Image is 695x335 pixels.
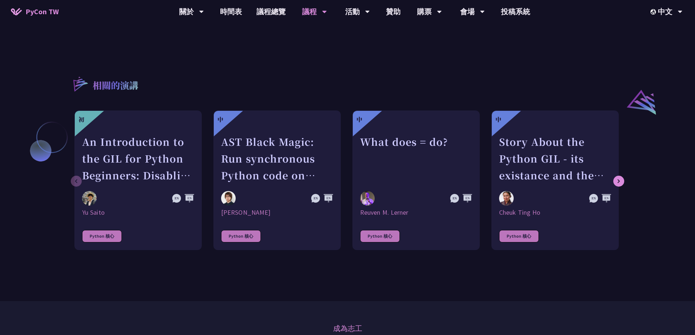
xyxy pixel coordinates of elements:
img: Reuven M. Lerner [360,191,375,207]
img: Cheuk Ting Ho [499,191,514,206]
div: 中 [356,115,362,124]
img: r3.8d01567.svg [62,66,98,101]
div: Yu Saito [82,208,194,217]
img: Locale Icon [650,9,658,15]
a: 中 AST Black Magic: Run synchronous Python code on asynchronous Pyodide Yuichiro Tachibana [PERSON... [213,110,341,250]
a: 初 An Introduction to the GIL for Python Beginners: Disabling It in Python 3.13 and Leveraging Con... [74,110,202,250]
a: 中 What does = do? Reuven M. Lerner Reuven M. Lerner Python 核心 [352,110,480,250]
div: 初 [78,115,84,124]
div: Python 核心 [221,230,261,242]
img: Yuichiro Tachibana [221,191,236,206]
img: Home icon of PyCon TW 2025 [11,8,22,15]
div: AST Black Magic: Run synchronous Python code on asynchronous Pyodide [221,133,333,184]
span: PyCon TW [26,6,59,17]
div: 中 [495,115,501,124]
p: 相關的演講 [93,79,138,93]
img: Yu Saito [82,191,97,206]
div: Cheuk Ting Ho [499,208,611,217]
div: What does = do? [360,133,472,184]
div: Reuven M. Lerner [360,208,472,217]
div: Python 核心 [360,230,400,242]
div: Python 核心 [499,230,539,242]
a: 成為志工 [333,323,362,334]
div: Python 核心 [82,230,122,242]
a: 中 Story About the Python GIL - its existance and the lack there of Cheuk Ting Ho Cheuk Ting Ho Py... [491,110,619,250]
div: [PERSON_NAME] [221,208,333,217]
div: 中 [217,115,223,124]
div: Story About the Python GIL - its existance and the lack there of [499,133,611,184]
a: PyCon TW [4,3,66,21]
div: An Introduction to the GIL for Python Beginners: Disabling It in Python 3.13 and Leveraging Concu... [82,133,194,184]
